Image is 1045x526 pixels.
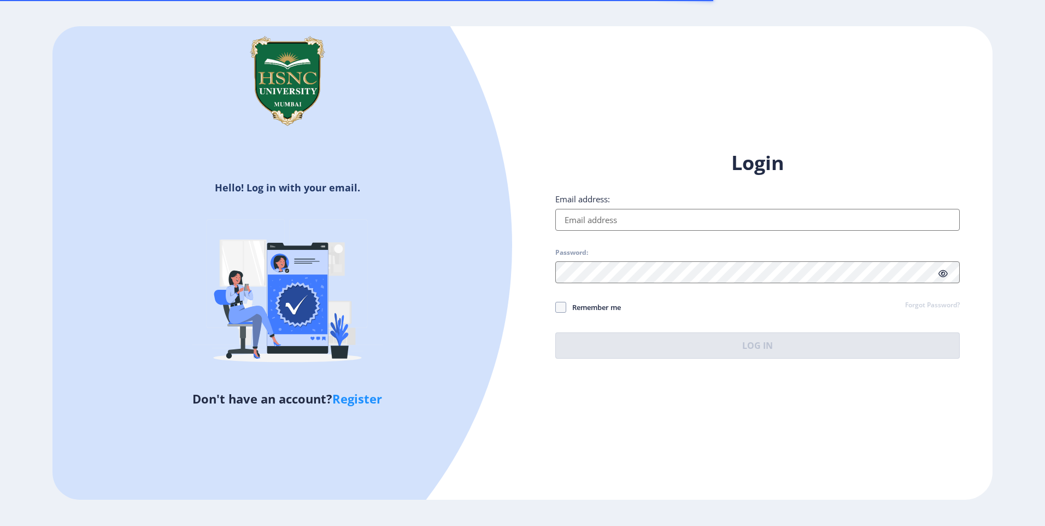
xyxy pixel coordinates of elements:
span: Remember me [566,301,621,314]
h5: Don't have an account? [61,390,514,407]
a: Forgot Password? [905,301,960,311]
img: hsnc.png [233,26,342,136]
button: Log In [555,332,960,359]
label: Password: [555,248,588,257]
input: Email address [555,209,960,231]
h1: Login [555,150,960,176]
a: Register [332,390,382,407]
label: Email address: [555,194,610,204]
img: Verified-rafiki.svg [192,198,383,390]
